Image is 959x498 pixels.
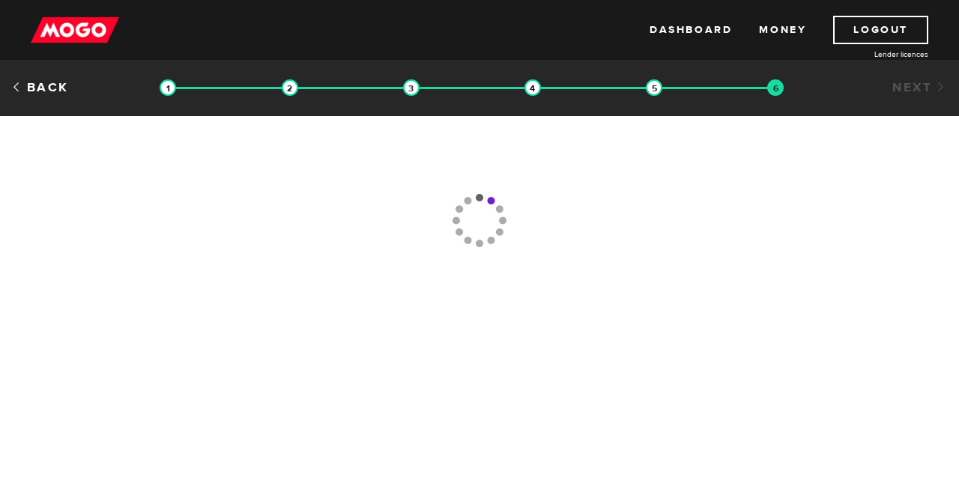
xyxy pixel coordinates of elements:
img: transparent-188c492fd9eaac0f573672f40bb141c2.gif [524,79,541,96]
a: Lender licences [816,49,928,60]
a: Money [759,16,806,44]
a: Back [11,79,69,96]
img: transparent-188c492fd9eaac0f573672f40bb141c2.gif [160,79,176,96]
img: transparent-188c492fd9eaac0f573672f40bb141c2.gif [646,79,662,96]
a: Dashboard [650,16,732,44]
a: Next [892,79,948,96]
img: transparent-188c492fd9eaac0f573672f40bb141c2.gif [403,79,420,96]
img: loading-colorWheel_medium.gif [452,136,508,305]
a: Logout [833,16,928,44]
img: mogo_logo-11ee424be714fa7cbb0f0f49df9e16ec.png [31,16,119,44]
img: transparent-188c492fd9eaac0f573672f40bb141c2.gif [282,79,298,96]
img: transparent-188c492fd9eaac0f573672f40bb141c2.gif [767,79,784,96]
